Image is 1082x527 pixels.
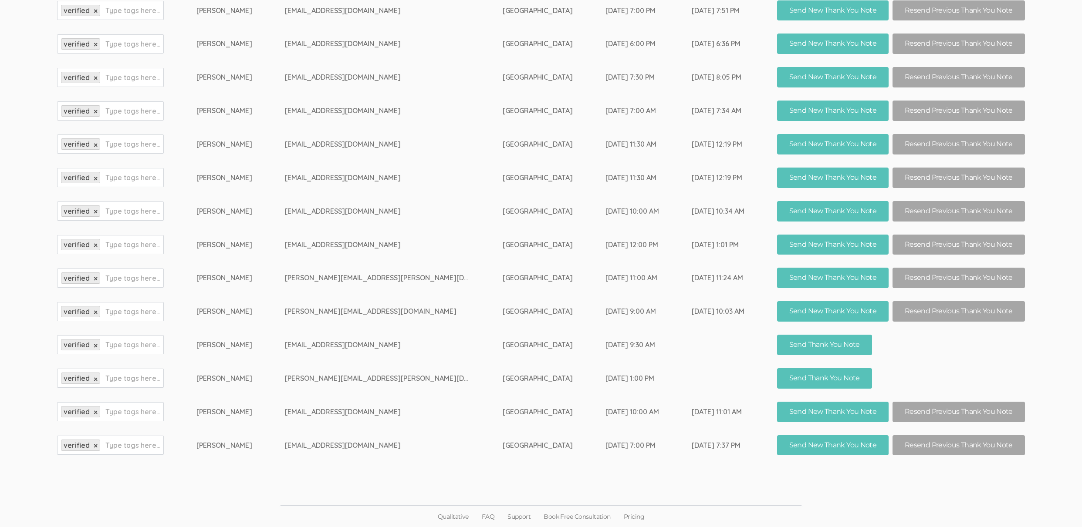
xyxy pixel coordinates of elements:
[64,73,90,82] span: verified
[64,407,90,416] span: verified
[196,429,285,462] td: [PERSON_NAME]
[196,128,285,161] td: [PERSON_NAME]
[94,342,98,349] a: ×
[605,195,692,228] td: [DATE] 10:00 AM
[64,340,90,349] span: verified
[692,6,744,16] div: [DATE] 7:51 PM
[893,201,1025,222] button: Resend Previous Thank You Note
[605,161,692,195] td: [DATE] 11:30 AM
[605,94,692,128] td: [DATE] 7:00 AM
[64,441,90,450] span: verified
[285,328,503,362] td: [EMAIL_ADDRESS][DOMAIN_NAME]
[285,161,503,195] td: [EMAIL_ADDRESS][DOMAIN_NAME]
[94,74,98,82] a: ×
[94,242,98,249] a: ×
[605,27,692,60] td: [DATE] 6:00 PM
[285,295,503,328] td: [PERSON_NAME][EMAIL_ADDRESS][DOMAIN_NAME]
[196,328,285,362] td: [PERSON_NAME]
[893,101,1025,121] button: Resend Previous Thank You Note
[692,139,744,149] div: [DATE] 12:19 PM
[196,161,285,195] td: [PERSON_NAME]
[777,0,889,21] button: Send New Thank You Note
[893,268,1025,288] button: Resend Previous Thank You Note
[503,228,605,262] td: [GEOGRAPHIC_DATA]
[105,339,160,350] input: Type tags here...
[777,268,889,288] button: Send New Thank You Note
[1038,485,1082,527] iframe: Chat Widget
[692,39,744,49] div: [DATE] 6:36 PM
[692,173,744,183] div: [DATE] 12:19 PM
[105,272,160,284] input: Type tags here...
[893,67,1025,87] button: Resend Previous Thank You Note
[893,134,1025,154] button: Resend Previous Thank You Note
[64,6,90,15] span: verified
[64,173,90,182] span: verified
[503,94,605,128] td: [GEOGRAPHIC_DATA]
[196,27,285,60] td: [PERSON_NAME]
[105,406,160,417] input: Type tags here...
[893,34,1025,54] button: Resend Previous Thank You Note
[503,195,605,228] td: [GEOGRAPHIC_DATA]
[64,107,90,115] span: verified
[285,128,503,161] td: [EMAIL_ADDRESS][DOMAIN_NAME]
[777,101,889,121] button: Send New Thank You Note
[893,402,1025,422] button: Resend Previous Thank You Note
[105,239,160,250] input: Type tags here...
[777,134,889,154] button: Send New Thank You Note
[777,201,889,222] button: Send New Thank You Note
[605,228,692,262] td: [DATE] 12:00 PM
[692,306,744,316] div: [DATE] 10:03 AM
[64,240,90,249] span: verified
[64,140,90,148] span: verified
[105,72,160,83] input: Type tags here...
[692,206,744,216] div: [DATE] 10:34 AM
[777,34,889,54] button: Send New Thank You Note
[692,440,744,450] div: [DATE] 7:37 PM
[777,168,889,188] button: Send New Thank You Note
[94,442,98,450] a: ×
[196,94,285,128] td: [PERSON_NAME]
[503,328,605,362] td: [GEOGRAPHIC_DATA]
[94,7,98,15] a: ×
[64,274,90,282] span: verified
[692,72,744,82] div: [DATE] 8:05 PM
[777,301,889,322] button: Send New Thank You Note
[285,395,503,429] td: [EMAIL_ADDRESS][DOMAIN_NAME]
[285,228,503,262] td: [EMAIL_ADDRESS][DOMAIN_NAME]
[285,94,503,128] td: [EMAIL_ADDRESS][DOMAIN_NAME]
[692,407,744,417] div: [DATE] 11:01 AM
[64,207,90,215] span: verified
[285,195,503,228] td: [EMAIL_ADDRESS][DOMAIN_NAME]
[503,395,605,429] td: [GEOGRAPHIC_DATA]
[503,60,605,94] td: [GEOGRAPHIC_DATA]
[503,429,605,462] td: [GEOGRAPHIC_DATA]
[105,38,160,50] input: Type tags here...
[503,161,605,195] td: [GEOGRAPHIC_DATA]
[777,368,872,389] button: Send Thank You Note
[94,141,98,149] a: ×
[196,362,285,395] td: [PERSON_NAME]
[105,5,160,16] input: Type tags here...
[94,208,98,215] a: ×
[285,429,503,462] td: [EMAIL_ADDRESS][DOMAIN_NAME]
[105,105,160,117] input: Type tags here...
[605,60,692,94] td: [DATE] 7:30 PM
[94,275,98,282] a: ×
[605,429,692,462] td: [DATE] 7:00 PM
[105,138,160,150] input: Type tags here...
[503,27,605,60] td: [GEOGRAPHIC_DATA]
[196,395,285,429] td: [PERSON_NAME]
[196,195,285,228] td: [PERSON_NAME]
[196,60,285,94] td: [PERSON_NAME]
[503,128,605,161] td: [GEOGRAPHIC_DATA]
[196,228,285,262] td: [PERSON_NAME]
[94,175,98,182] a: ×
[777,235,889,255] button: Send New Thank You Note
[692,273,744,283] div: [DATE] 11:24 AM
[893,301,1025,322] button: Resend Previous Thank You Note
[285,27,503,60] td: [EMAIL_ADDRESS][DOMAIN_NAME]
[605,328,692,362] td: [DATE] 9:30 AM
[503,295,605,328] td: [GEOGRAPHIC_DATA]
[94,409,98,416] a: ×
